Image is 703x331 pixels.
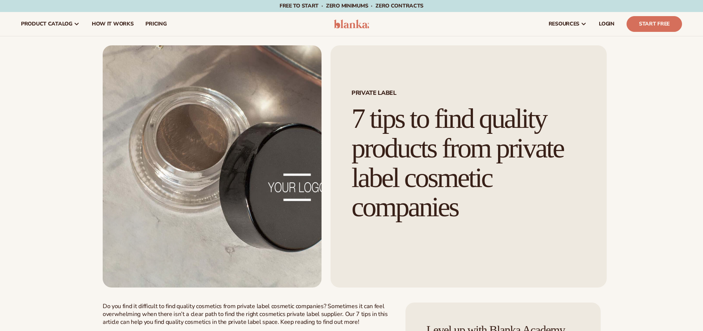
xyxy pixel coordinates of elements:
a: product catalog [15,12,86,36]
a: pricing [139,12,172,36]
a: Start Free [627,16,682,32]
span: resources [549,21,579,27]
span: PRIVATE LABEL [351,90,586,96]
span: Free to start · ZERO minimums · ZERO contracts [280,2,423,9]
span: How It Works [92,21,134,27]
span: pricing [145,21,166,27]
img: Close-up of a customizable beauty product jar with a sleek black lid on a marble surface, highlig... [103,45,322,288]
a: How It Works [86,12,140,36]
a: LOGIN [593,12,621,36]
p: Do you find it difficult to find quality cosmetics from private label cosmetic companies? Sometim... [103,303,391,326]
span: product catalog [21,21,72,27]
h1: 7 tips to find quality products from private label cosmetic companies [351,104,586,222]
a: resources [543,12,593,36]
span: LOGIN [599,21,615,27]
img: logo [334,19,369,28]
